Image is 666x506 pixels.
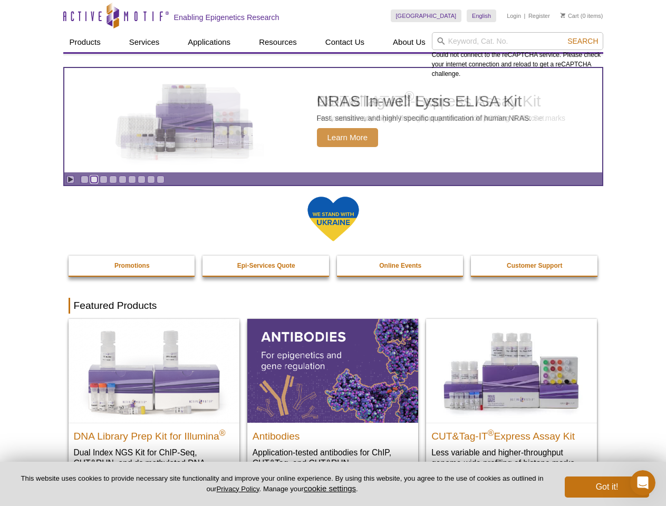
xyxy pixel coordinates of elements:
[69,319,239,489] a: DNA Library Prep Kit for Illumina DNA Library Prep Kit for Illumina® Dual Index NGS Kit for ChIP-...
[123,32,166,52] a: Services
[471,256,599,276] a: Customer Support
[69,298,598,314] h2: Featured Products
[247,319,418,479] a: All Antibodies Antibodies Application-tested antibodies for ChIP, CUT&Tag, and CUT&RUN.
[467,9,496,22] a: English
[317,128,379,147] span: Learn More
[307,196,360,242] img: We Stand With Ukraine
[319,32,371,52] a: Contact Us
[247,319,418,422] img: All Antibodies
[63,32,107,52] a: Products
[64,68,602,172] a: NRAS In-well Lysis ELISA Kit NRAS In-well Lysis ELISA Kit Fast, sensitive, and highly specific qu...
[564,36,601,46] button: Search
[337,256,465,276] a: Online Events
[387,32,432,52] a: About Us
[219,428,226,437] sup: ®
[431,447,592,469] p: Less variable and higher-throughput genome-wide profiling of histone marks​.
[64,68,602,172] article: NRAS In-well Lysis ELISA Kit
[100,176,108,183] a: Go to slide 3
[524,9,526,22] li: |
[66,176,74,183] a: Toggle autoplay
[561,13,565,18] img: Your Cart
[81,176,89,183] a: Go to slide 1
[561,12,579,20] a: Cart
[630,470,655,495] iframe: Intercom live chat
[106,84,264,157] img: NRAS In-well Lysis ELISA Kit
[426,319,597,479] a: CUT&Tag-IT® Express Assay Kit CUT&Tag-IT®Express Assay Kit Less variable and higher-throughput ge...
[147,176,155,183] a: Go to slide 8
[528,12,550,20] a: Register
[109,176,117,183] a: Go to slide 4
[488,428,494,437] sup: ®
[181,32,237,52] a: Applications
[507,12,521,20] a: Login
[432,32,603,50] input: Keyword, Cat. No.
[128,176,136,183] a: Go to slide 6
[317,93,532,109] h2: NRAS In-well Lysis ELISA Kit
[69,256,196,276] a: Promotions
[253,447,413,469] p: Application-tested antibodies for ChIP, CUT&Tag, and CUT&RUN.
[253,426,413,442] h2: Antibodies
[391,9,462,22] a: [GEOGRAPHIC_DATA]
[174,13,279,22] h2: Enabling Epigenetics Research
[304,484,356,493] button: cookie settings
[432,32,603,79] div: Could not connect to the reCAPTCHA service. Please check your internet connection and reload to g...
[157,176,165,183] a: Go to slide 9
[114,262,150,269] strong: Promotions
[138,176,146,183] a: Go to slide 7
[567,37,598,45] span: Search
[561,9,603,22] li: (0 items)
[74,426,234,442] h2: DNA Library Prep Kit for Illumina
[119,176,127,183] a: Go to slide 5
[317,113,532,123] p: Fast, sensitive, and highly specific quantification of human NRAS.
[253,32,303,52] a: Resources
[69,319,239,422] img: DNA Library Prep Kit for Illumina
[17,474,547,494] p: This website uses cookies to provide necessary site functionality and improve your online experie...
[90,176,98,183] a: Go to slide 2
[237,262,295,269] strong: Epi-Services Quote
[202,256,330,276] a: Epi-Services Quote
[565,476,649,498] button: Got it!
[426,319,597,422] img: CUT&Tag-IT® Express Assay Kit
[74,447,234,479] p: Dual Index NGS Kit for ChIP-Seq, CUT&RUN, and ds methylated DNA assays.
[431,426,592,442] h2: CUT&Tag-IT Express Assay Kit
[507,262,562,269] strong: Customer Support
[216,485,259,493] a: Privacy Policy
[379,262,421,269] strong: Online Events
